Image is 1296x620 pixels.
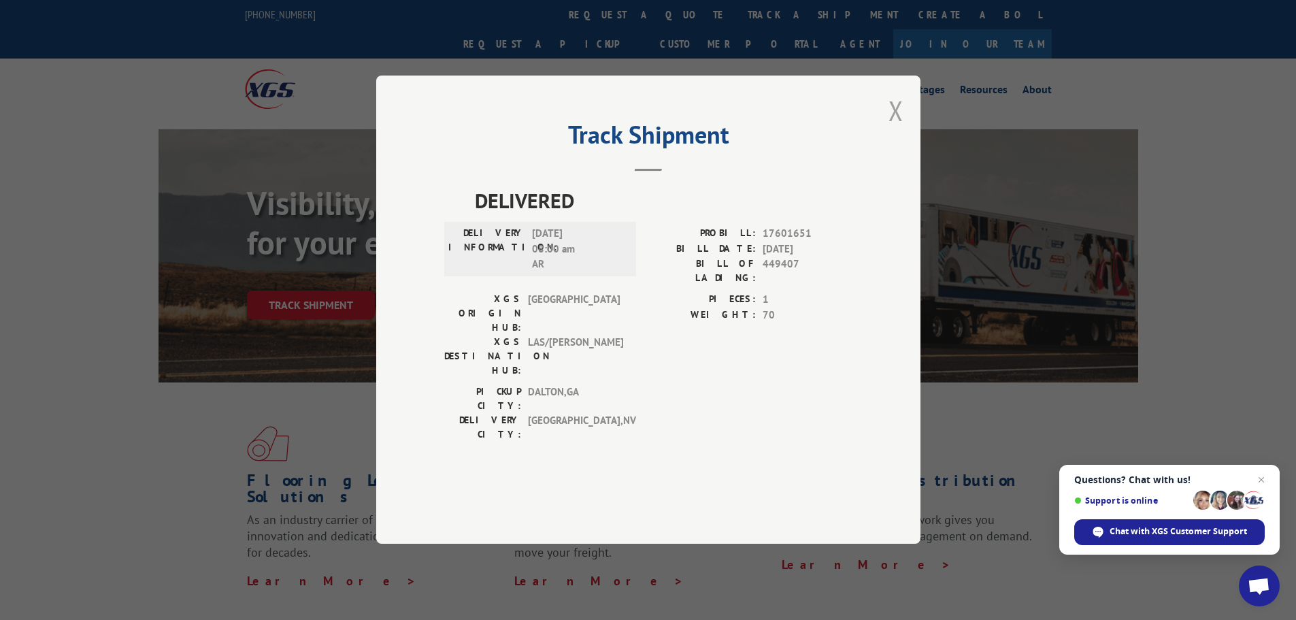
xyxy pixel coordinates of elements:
[444,385,521,414] label: PICKUP CITY:
[1074,474,1265,485] span: Questions? Chat with us!
[888,93,903,129] button: Close modal
[1074,519,1265,545] div: Chat with XGS Customer Support
[763,227,852,242] span: 17601651
[528,414,620,442] span: [GEOGRAPHIC_DATA] , NV
[763,242,852,257] span: [DATE]
[648,293,756,308] label: PIECES:
[475,186,852,216] span: DELIVERED
[444,293,521,336] label: XGS ORIGIN HUB:
[763,308,852,323] span: 70
[648,242,756,257] label: BILL DATE:
[648,227,756,242] label: PROBILL:
[444,414,521,442] label: DELIVERY CITY:
[648,308,756,323] label: WEIGHT:
[532,227,624,273] span: [DATE] 08:00 am AR
[528,293,620,336] span: [GEOGRAPHIC_DATA]
[528,336,620,378] span: LAS/[PERSON_NAME]
[1239,566,1280,606] div: Open chat
[1253,472,1269,488] span: Close chat
[1074,495,1189,506] span: Support is online
[1110,525,1247,538] span: Chat with XGS Customer Support
[648,257,756,286] label: BILL OF LADING:
[763,257,852,286] span: 449407
[444,336,521,378] label: XGS DESTINATION HUB:
[444,125,852,151] h2: Track Shipment
[763,293,852,308] span: 1
[448,227,525,273] label: DELIVERY INFORMATION:
[528,385,620,414] span: DALTON , GA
